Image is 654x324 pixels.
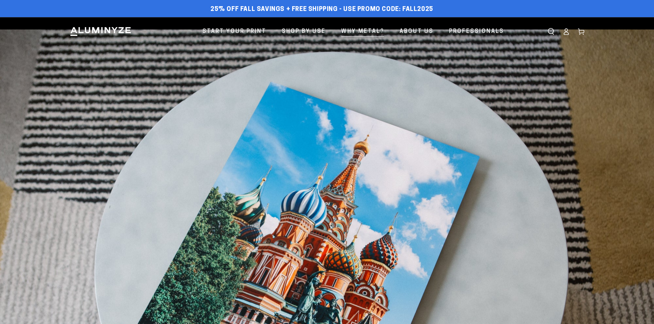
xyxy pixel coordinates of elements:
a: Professionals [444,23,509,41]
img: Aluminyze [70,26,131,37]
a: Shop By Use [277,23,331,41]
span: Professionals [449,27,504,37]
span: Start Your Print [203,27,266,37]
span: Shop By Use [282,27,326,37]
a: Why Metal? [336,23,389,41]
span: 25% off FALL Savings + Free Shipping - Use Promo Code: FALL2025 [210,6,433,13]
span: Why Metal? [341,27,384,37]
summary: Search our site [543,24,559,39]
a: About Us [394,23,439,41]
span: About Us [400,27,434,37]
a: Start Your Print [197,23,272,41]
